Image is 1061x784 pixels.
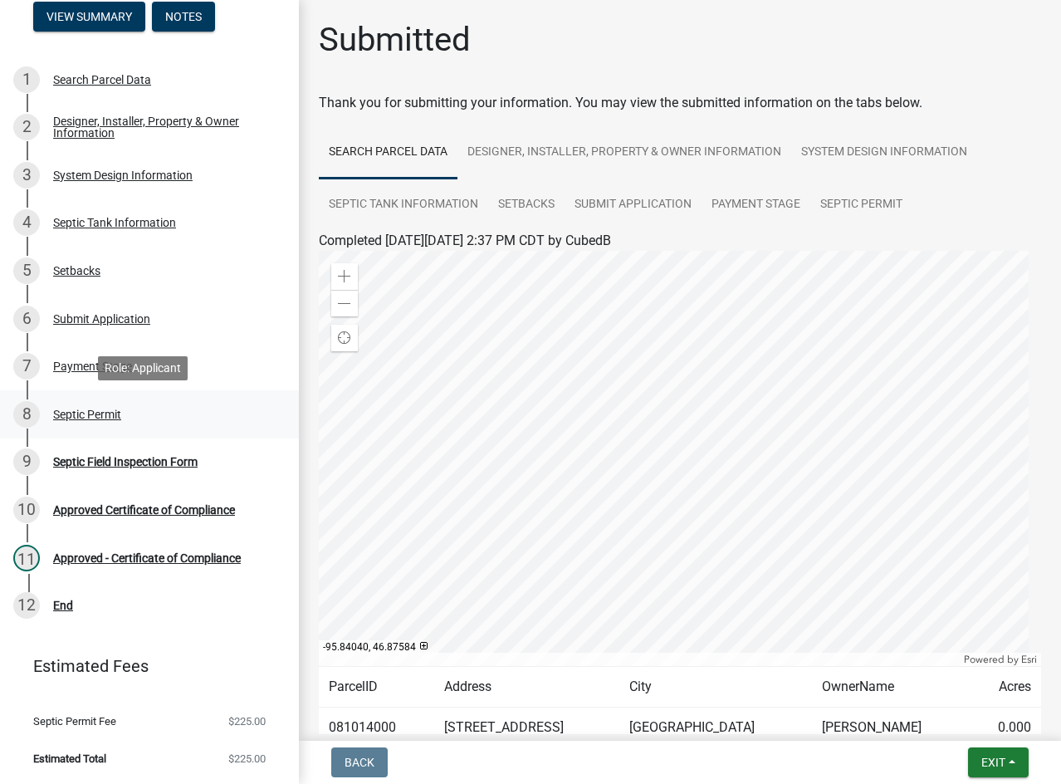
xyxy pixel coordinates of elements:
div: Designer, Installer, Property & Owner Information [53,115,272,139]
td: OwnerName [812,667,971,708]
div: 3 [13,162,40,189]
div: Approved - Certificate of Compliance [53,552,241,564]
td: Address [434,667,619,708]
div: Find my location [331,325,358,351]
button: Exit [968,747,1029,777]
td: [PERSON_NAME] [812,708,971,748]
div: 9 [13,448,40,475]
div: 1 [13,66,40,93]
button: Back [331,747,388,777]
td: Acres [971,667,1041,708]
div: Submit Application [53,313,150,325]
wm-modal-confirm: Notes [152,11,215,24]
div: 12 [13,592,40,619]
a: System Design Information [791,126,977,179]
button: View Summary [33,2,145,32]
div: 8 [13,401,40,428]
h1: Submitted [319,20,471,60]
a: Payment Stage [702,179,810,232]
div: End [53,600,73,611]
span: $225.00 [228,716,266,727]
div: Zoom out [331,290,358,316]
div: Role: Applicant [98,356,188,380]
div: Search Parcel Data [53,74,151,86]
td: 081014000 [319,708,434,748]
div: Zoom in [331,263,358,290]
span: $225.00 [228,753,266,764]
button: Notes [152,2,215,32]
span: Completed [DATE][DATE] 2:37 PM CDT by CubedB [319,233,611,248]
div: 5 [13,257,40,284]
td: ParcelID [319,667,434,708]
wm-modal-confirm: Summary [33,11,145,24]
div: 2 [13,114,40,140]
a: Estimated Fees [13,649,272,683]
span: Septic Permit Fee [33,716,116,727]
span: Back [345,756,374,769]
span: Exit [981,756,1005,769]
div: 11 [13,545,40,571]
td: [STREET_ADDRESS] [434,708,619,748]
div: Septic Tank Information [53,217,176,228]
td: 0.000 [971,708,1041,748]
div: 10 [13,497,40,523]
a: Designer, Installer, Property & Owner Information [457,126,791,179]
div: 4 [13,209,40,236]
a: Setbacks [488,179,565,232]
div: Septic Permit [53,409,121,420]
a: Search Parcel Data [319,126,457,179]
a: Septic Tank Information [319,179,488,232]
a: Esri [1021,654,1037,665]
div: System Design Information [53,169,193,181]
div: Approved Certificate of Compliance [53,504,235,516]
div: Payment Stage [53,360,132,372]
a: Submit Application [565,179,702,232]
div: 6 [13,306,40,332]
a: Septic Permit [810,179,912,232]
td: [GEOGRAPHIC_DATA] [619,708,812,748]
div: Setbacks [53,265,100,277]
td: City [619,667,812,708]
span: Estimated Total [33,753,106,764]
div: 7 [13,353,40,380]
div: Thank you for submitting your information. You may view the submitted information on the tabs below. [319,93,1041,113]
div: Powered by [960,653,1041,666]
div: Septic Field Inspection Form [53,456,198,468]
